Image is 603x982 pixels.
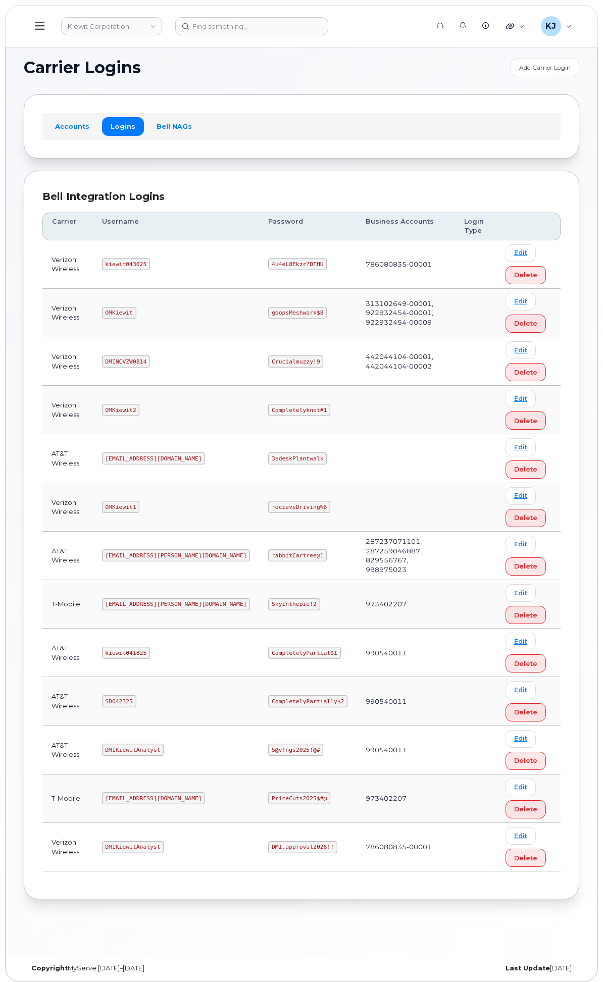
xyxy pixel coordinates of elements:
[506,654,546,673] button: Delete
[357,532,455,580] td: 287237071101, 287259046887, 829556767, 998975023
[514,270,537,280] span: Delete
[148,117,200,135] a: Bell NAGs
[268,307,327,319] code: goopsMeshwork$8
[42,213,93,240] th: Carrier
[506,633,536,650] a: Edit
[268,647,340,659] code: CompletelyPartial$1
[102,647,150,659] code: kiewit041825
[301,964,579,972] div: [DATE]
[506,460,546,479] button: Delete
[24,60,141,75] span: Carrier Logins
[357,580,455,629] td: 973402207
[357,240,455,289] td: 786080835-00001
[506,779,536,796] a: Edit
[268,695,347,707] code: CompletelyPartially$2
[514,561,537,571] span: Delete
[102,744,164,756] code: DMIKiewitAnalyst
[357,677,455,726] td: 990540011
[268,792,330,804] code: PriceCuts2025$#@
[357,774,455,823] td: 973402207
[506,363,546,381] button: Delete
[24,964,301,972] div: MyServe [DATE]–[DATE]
[506,293,536,311] a: Edit
[42,289,93,337] td: Verizon Wireless
[268,404,330,416] code: Completelyknot#1
[506,730,536,748] a: Edit
[514,513,537,523] span: Delete
[93,213,260,240] th: Username
[102,549,250,561] code: [EMAIL_ADDRESS][PERSON_NAME][DOMAIN_NAME]
[506,438,536,456] a: Edit
[514,319,537,328] span: Delete
[506,800,546,818] button: Delete
[102,258,150,270] code: kiewit043025
[42,823,93,871] td: Verizon Wireless
[42,240,93,289] td: Verizon Wireless
[514,416,537,426] span: Delete
[506,703,546,721] button: Delete
[42,726,93,774] td: AT&T Wireless
[102,792,206,804] code: [EMAIL_ADDRESS][DOMAIN_NAME]
[102,117,144,135] a: Logins
[514,464,537,474] span: Delete
[268,452,327,464] code: 3$deskPlantwalk
[42,580,93,629] td: T-Mobile
[102,404,140,416] code: OMKiewit2
[268,841,337,853] code: DMI.approval2026!!
[42,189,561,204] div: Bell Integration Logins
[357,726,455,774] td: 990540011
[506,681,536,699] a: Edit
[102,598,250,610] code: [EMAIL_ADDRESS][PERSON_NAME][DOMAIN_NAME]
[268,598,320,610] code: Skyinthepie!2
[42,337,93,386] td: Verizon Wireless
[268,744,323,756] code: S@v!ngs2025!@#
[514,659,537,668] span: Delete
[259,213,357,240] th: Password
[506,315,546,333] button: Delete
[42,386,93,434] td: Verizon Wireless
[357,289,455,337] td: 313102649-00001, 922932454-00001, 922932454-00009
[102,841,164,853] code: DMIKiewitAnalyst
[506,964,550,972] strong: Last Update
[506,244,536,262] a: Edit
[102,307,136,319] code: OMKiewit
[42,532,93,580] td: AT&T Wireless
[102,355,150,368] code: DMINCVZW0814
[42,434,93,483] td: AT&T Wireless
[268,501,330,513] code: recieveDriving%6
[42,677,93,726] td: AT&T Wireless
[506,487,536,505] a: Edit
[268,549,327,561] code: rabbitCartree@1
[46,117,98,135] a: Accounts
[102,695,136,707] code: SD042325
[357,823,455,871] td: 786080835-00001
[559,938,595,974] iframe: Messenger Launcher
[268,258,327,270] code: 4u4eL8Ekzr?DTHU
[514,610,537,620] span: Delete
[455,213,496,240] th: Login Type
[31,964,68,972] strong: Copyright
[506,536,536,553] a: Edit
[514,368,537,377] span: Delete
[357,629,455,677] td: 990540011
[506,584,536,602] a: Edit
[511,59,579,76] a: Add Carrier Login
[514,853,537,863] span: Delete
[268,355,323,368] code: Crucialmuzzy!9
[42,483,93,532] td: Verizon Wireless
[506,752,546,770] button: Delete
[514,707,537,717] span: Delete
[514,804,537,814] span: Delete
[506,411,546,430] button: Delete
[506,849,546,867] button: Delete
[506,557,546,576] button: Delete
[506,509,546,527] button: Delete
[506,390,536,407] a: Edit
[506,827,536,845] a: Edit
[42,629,93,677] td: AT&T Wireless
[506,341,536,359] a: Edit
[102,452,206,464] code: [EMAIL_ADDRESS][DOMAIN_NAME]
[506,266,546,284] button: Delete
[514,756,537,765] span: Delete
[506,606,546,624] button: Delete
